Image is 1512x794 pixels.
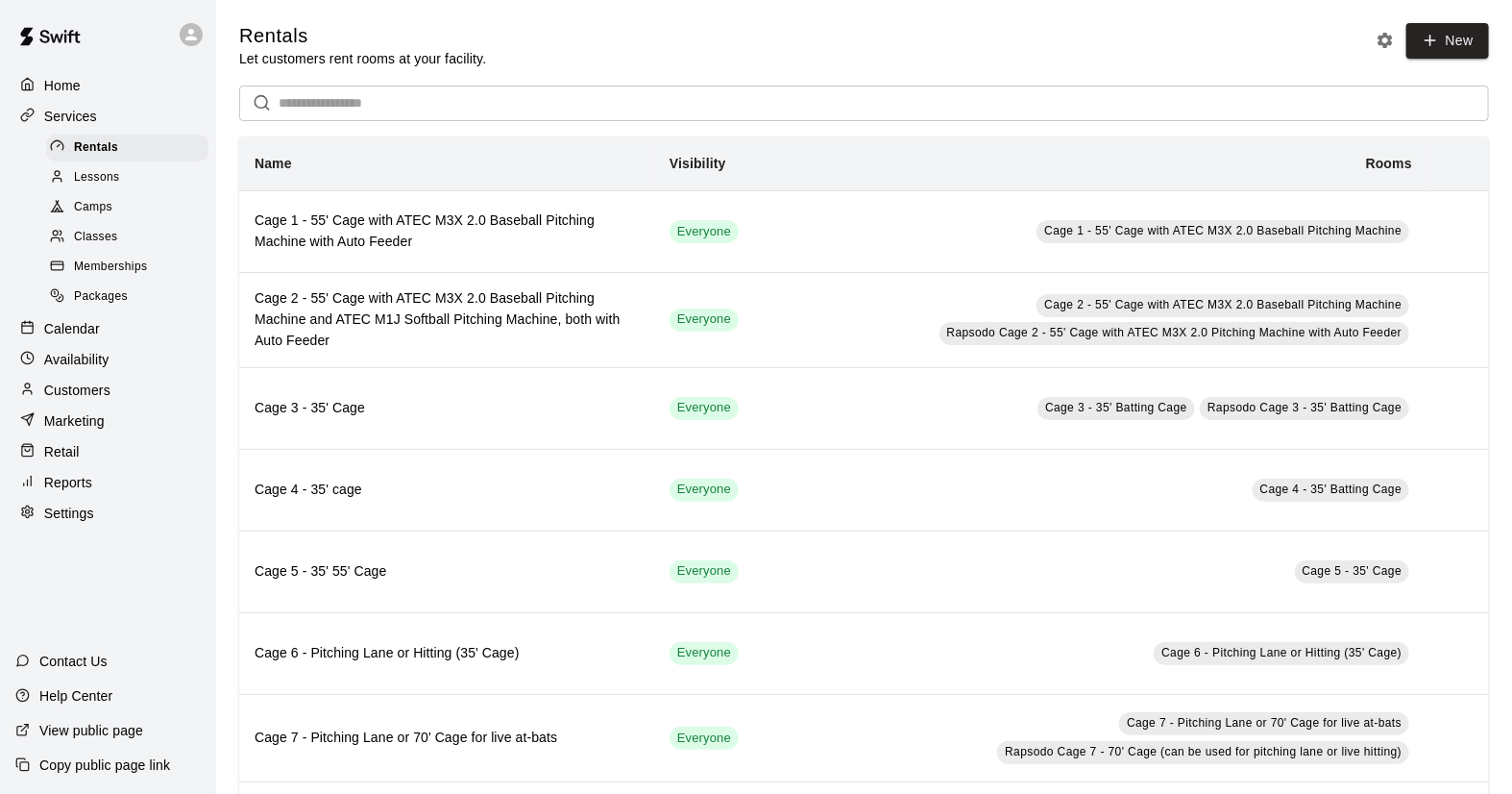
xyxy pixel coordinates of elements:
span: Everyone [670,223,739,241]
span: Rapsodo Cage 2 - 55' Cage with ATEC M3X 2.0 Pitching Machine with Auto Feeder [947,326,1402,339]
span: Cage 5 - 35' Cage [1303,564,1402,578]
div: Memberships [46,254,208,281]
a: Customers [15,376,201,405]
button: Rental settings [1371,26,1400,55]
div: Classes [46,224,208,251]
h6: Cage 7 - Pitching Lane or 70' Cage for live at-bats [255,728,639,749]
p: Services [44,107,97,126]
b: Rooms [1366,156,1412,171]
p: View public page [39,721,143,740]
span: Cage 7 - Pitching Lane or 70' Cage for live at-bats [1127,716,1402,730]
a: Calendar [15,314,201,343]
p: Home [44,76,81,95]
a: Home [15,71,201,100]
div: Lessons [46,164,208,191]
h6: Cage 2 - 55' Cage with ATEC M3X 2.0 Baseball Pitching Machine and ATEC M1J Softball Pitching Mach... [255,288,639,352]
div: This service is visible to all of your customers [670,397,739,420]
div: This service is visible to all of your customers [670,560,739,583]
span: Everyone [670,481,739,499]
div: This service is visible to all of your customers [670,642,739,665]
div: This service is visible to all of your customers [670,479,739,502]
p: Settings [44,504,94,523]
span: Memberships [74,258,147,277]
a: Retail [15,437,201,466]
span: Cage 3 - 35' Batting Cage [1045,401,1187,414]
span: Cage 6 - Pitching Lane or Hitting (35' Cage) [1161,646,1402,659]
p: Calendar [44,319,100,338]
p: Availability [44,350,110,369]
p: Copy public page link [39,756,170,775]
div: Packages [46,284,208,310]
span: Everyone [670,730,739,748]
a: Packages [46,283,216,312]
b: Name [255,156,292,171]
div: Camps [46,194,208,221]
a: Availability [15,345,201,374]
p: Let customers rent rooms at your facility. [239,49,486,68]
span: Cage 4 - 35' Batting Cage [1260,483,1402,496]
span: Everyone [670,562,739,581]
h6: Cage 3 - 35' Cage [255,398,639,419]
div: This service is visible to all of your customers [670,309,739,332]
p: Help Center [39,686,112,706]
span: Everyone [670,644,739,662]
span: Lessons [74,168,120,187]
a: Lessons [46,162,216,192]
p: Retail [44,442,80,461]
p: Reports [44,473,92,492]
p: Marketing [44,411,105,431]
span: Cage 1 - 55' Cage with ATEC M3X 2.0 Baseball Pitching Machine [1044,224,1402,237]
h6: Cage 4 - 35' cage [255,480,639,501]
span: Rentals [74,138,118,158]
h6: Cage 5 - 35' 55' Cage [255,561,639,583]
h6: Cage 1 - 55' Cage with ATEC M3X 2.0 Baseball Pitching Machine with Auto Feeder [255,211,639,253]
a: Services [15,102,201,131]
a: Reports [15,468,201,497]
a: Memberships [46,253,216,283]
div: This service is visible to all of your customers [670,220,739,243]
span: Rapsodo Cage 3 - 35' Batting Cage [1207,401,1402,414]
a: Classes [46,223,216,253]
h5: Rentals [239,23,486,49]
a: Marketing [15,407,201,435]
span: Camps [74,198,112,217]
a: Settings [15,499,201,528]
div: This service is visible to all of your customers [670,727,739,750]
span: Cage 2 - 55' Cage with ATEC M3X 2.0 Baseball Pitching Machine [1044,298,1402,311]
span: Classes [74,228,117,247]
p: Customers [44,381,110,400]
h6: Cage 6 - Pitching Lane or Hitting (35' Cage) [255,643,639,664]
span: Packages [74,287,128,307]
span: Rapsodo Cage 7 - 70' Cage (can be used for pitching lane or live hitting) [1005,745,1402,758]
a: New [1406,23,1489,59]
div: Rentals [46,135,208,161]
a: Rentals [46,133,216,162]
b: Visibility [670,156,726,171]
a: Camps [46,193,216,223]
span: Everyone [670,310,739,329]
span: Everyone [670,399,739,417]
p: Contact Us [39,652,108,671]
